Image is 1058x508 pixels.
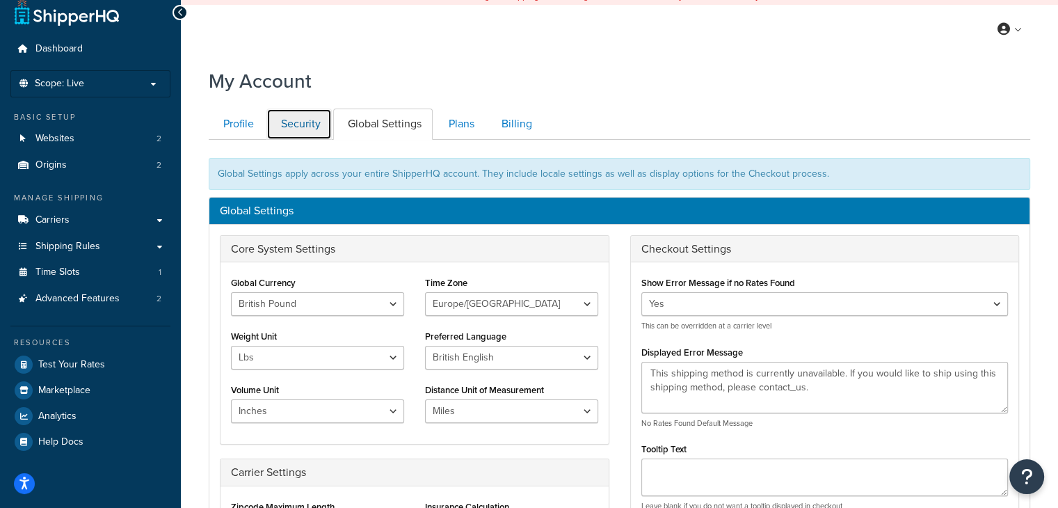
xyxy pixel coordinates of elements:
p: This can be overridden at a carrier level [641,321,1009,331]
a: Global Settings [333,109,433,140]
label: Preferred Language [425,331,506,342]
span: Time Slots [35,267,80,278]
a: Origins 2 [10,152,170,178]
h3: Core System Settings [231,243,598,255]
span: Websites [35,133,74,145]
div: Resources [10,337,170,349]
a: Security [266,109,332,140]
a: Shipping Rules [10,234,170,260]
label: Tooltip Text [641,444,687,454]
div: Manage Shipping [10,192,170,204]
a: Time Slots 1 [10,260,170,285]
label: Weight Unit [231,331,277,342]
div: Basic Setup [10,111,170,123]
label: Displayed Error Message [641,347,743,358]
label: Global Currency [231,278,296,288]
a: Marketplace [10,378,170,403]
a: Carriers [10,207,170,233]
label: Show Error Message if no Rates Found [641,278,795,288]
li: Websites [10,126,170,152]
a: Dashboard [10,36,170,62]
a: Analytics [10,404,170,429]
label: Volume Unit [231,385,279,395]
a: Plans [434,109,486,140]
label: Time Zone [425,278,467,288]
a: Advanced Features 2 [10,286,170,312]
li: Origins [10,152,170,178]
span: Marketplace [38,385,90,397]
li: Advanced Features [10,286,170,312]
span: 2 [157,159,161,171]
a: Websites 2 [10,126,170,152]
span: Shipping Rules [35,241,100,253]
span: Test Your Rates [38,359,105,371]
a: Billing [487,109,543,140]
span: 2 [157,293,161,305]
span: Carriers [35,214,70,226]
span: Origins [35,159,67,171]
span: Dashboard [35,43,83,55]
span: Help Docs [38,436,83,448]
span: Analytics [38,411,77,422]
span: 2 [157,133,161,145]
p: No Rates Found Default Message [641,418,1009,429]
textarea: This shipping method is currently unavailable. If you would like to ship using this shipping meth... [641,362,1009,413]
a: Help Docs [10,429,170,454]
div: Global Settings apply across your entire ShipperHQ account. They include locale settings as well ... [209,158,1030,190]
a: Profile [209,109,265,140]
li: Time Slots [10,260,170,285]
h3: Global Settings [220,205,1019,217]
h1: My Account [209,68,312,95]
button: Open Resource Center [1009,459,1044,494]
a: Test Your Rates [10,352,170,377]
span: Scope: Live [35,78,84,90]
h3: Checkout Settings [641,243,1009,255]
label: Distance Unit of Measurement [425,385,544,395]
span: 1 [159,267,161,278]
span: Advanced Features [35,293,120,305]
h3: Carrier Settings [231,466,598,479]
